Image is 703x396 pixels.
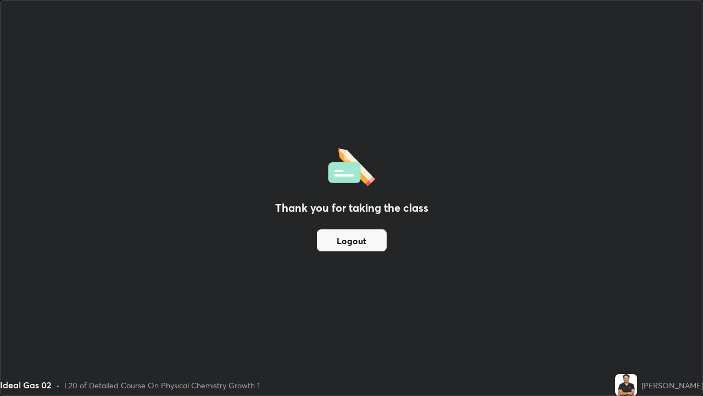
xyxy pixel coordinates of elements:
[328,145,375,186] img: offlineFeedback.1438e8b3.svg
[56,380,60,391] div: •
[64,380,260,391] div: L20 of Detailed Course On Physical Chemistry Growth 1
[275,200,428,216] h2: Thank you for taking the class
[615,374,637,396] img: 61b8cc34d08742a995870d73e30419f3.jpg
[317,229,387,251] button: Logout
[641,380,703,391] div: [PERSON_NAME]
